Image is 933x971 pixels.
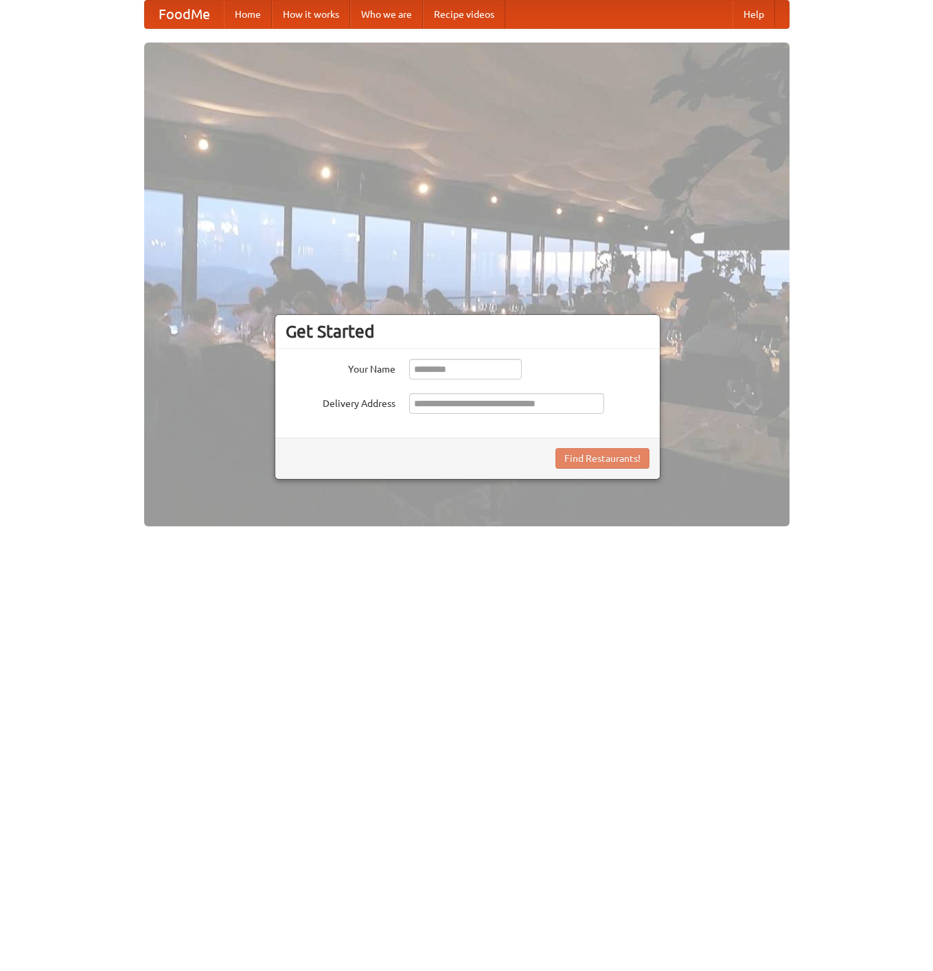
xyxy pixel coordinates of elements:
[733,1,775,28] a: Help
[350,1,423,28] a: Who we are
[555,448,649,469] button: Find Restaurants!
[145,1,224,28] a: FoodMe
[272,1,350,28] a: How it works
[286,359,395,376] label: Your Name
[286,321,649,342] h3: Get Started
[286,393,395,410] label: Delivery Address
[224,1,272,28] a: Home
[423,1,505,28] a: Recipe videos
